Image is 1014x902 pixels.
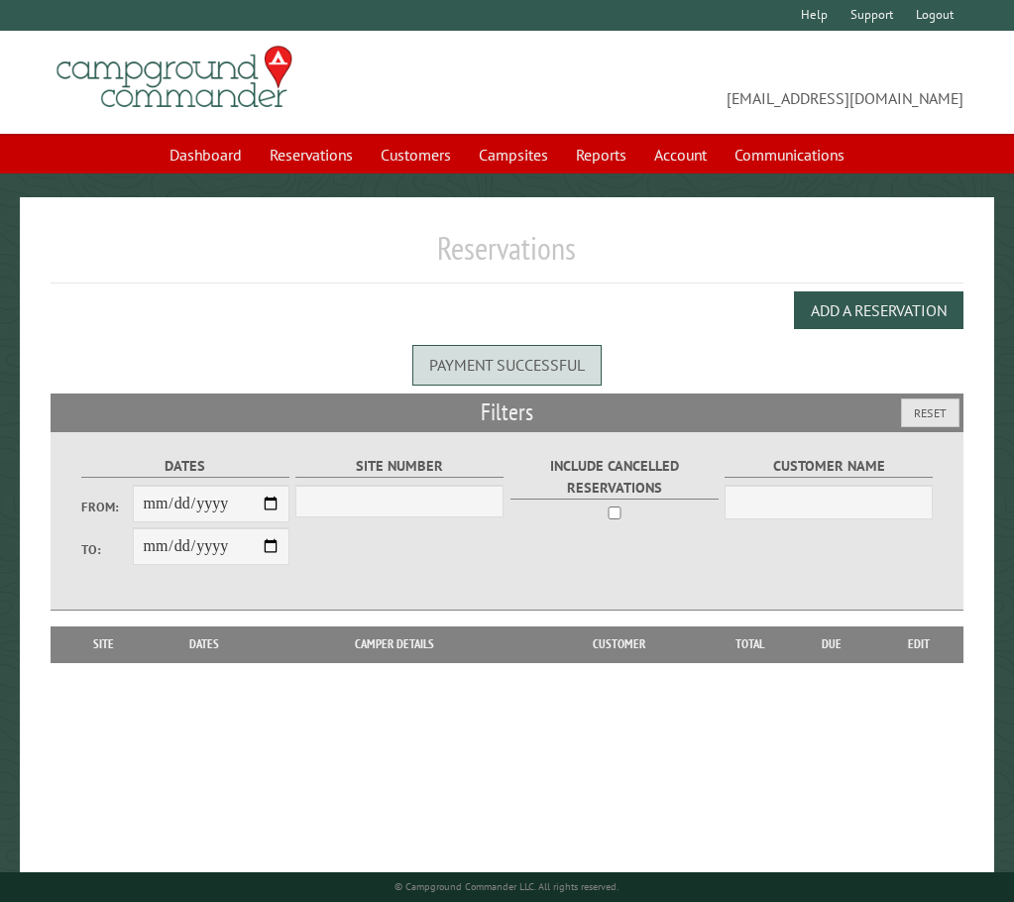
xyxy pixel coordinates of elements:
[790,626,873,662] th: Due
[81,498,133,516] label: From:
[295,455,504,478] label: Site Number
[51,39,298,116] img: Campground Commander
[526,626,710,662] th: Customer
[412,345,602,385] div: Payment successful
[723,136,856,173] a: Communications
[81,540,133,559] label: To:
[873,626,963,662] th: Edit
[148,626,262,662] th: Dates
[158,136,254,173] a: Dashboard
[711,626,790,662] th: Total
[901,398,959,427] button: Reset
[642,136,719,173] a: Account
[51,229,963,283] h1: Reservations
[258,136,365,173] a: Reservations
[467,136,560,173] a: Campsites
[81,455,289,478] label: Dates
[60,626,148,662] th: Site
[725,455,933,478] label: Customer Name
[794,291,963,329] button: Add a Reservation
[394,880,619,893] small: © Campground Commander LLC. All rights reserved.
[262,626,527,662] th: Camper Details
[564,136,638,173] a: Reports
[510,455,719,499] label: Include Cancelled Reservations
[507,55,963,110] span: [EMAIL_ADDRESS][DOMAIN_NAME]
[369,136,463,173] a: Customers
[51,394,963,431] h2: Filters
